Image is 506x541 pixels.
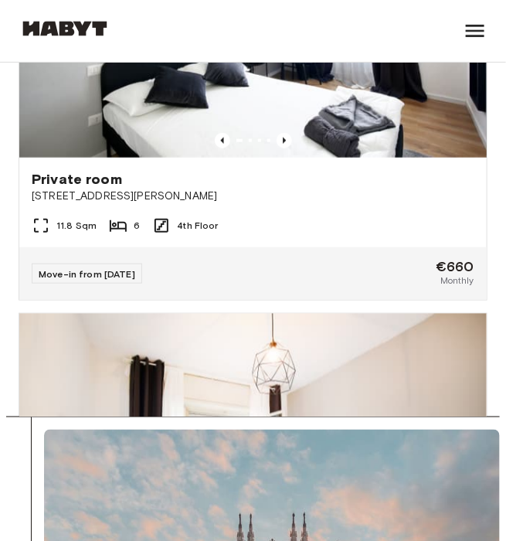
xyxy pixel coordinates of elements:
span: 4th Floor [177,219,218,233]
span: 6 [134,219,140,233]
span: [STREET_ADDRESS][PERSON_NAME] [32,189,474,204]
span: €660 [436,260,474,274]
button: Previous image [277,133,292,148]
img: Habyt [19,21,111,36]
button: Previous image [215,133,230,148]
span: Private room [32,170,122,189]
span: 11.8 Sqm [56,219,97,233]
span: Monthly [440,274,474,288]
span: Move-in from [DATE] [39,268,135,280]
